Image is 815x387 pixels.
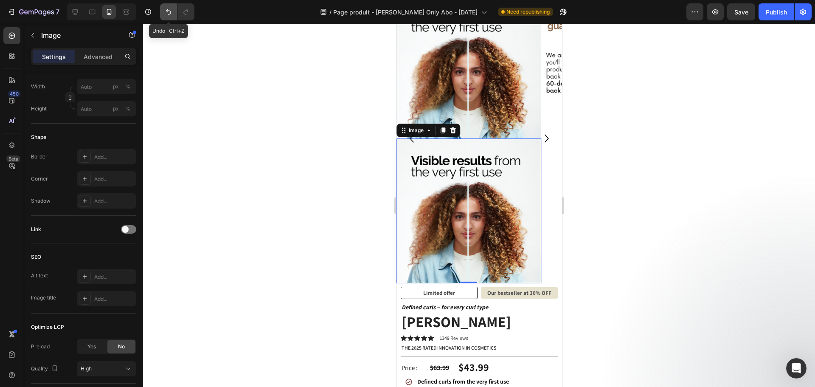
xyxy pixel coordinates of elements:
span: Page produit - [PERSON_NAME] Only Abo - [DATE] [333,8,478,17]
div: % [125,83,130,90]
iframe: Intercom live chat [786,358,807,379]
span: Yes [87,343,96,350]
button: % [111,104,121,114]
button: % [111,82,121,92]
span: / [329,8,332,17]
div: Add... [94,175,134,183]
button: px [123,82,133,92]
span: High [81,365,92,372]
div: Corner [31,175,48,183]
button: High [77,361,136,376]
div: Add... [94,153,134,161]
div: 450 [8,90,20,97]
div: Alt text [31,272,48,280]
div: Border [31,153,48,161]
span: Need republishing [506,8,550,16]
div: Shape [31,133,46,141]
label: Height [31,105,47,113]
div: Image title [31,294,56,302]
div: px [113,83,119,90]
div: Add... [94,198,134,205]
label: Width [31,83,45,90]
span: No [118,343,125,350]
div: Add... [94,273,134,281]
div: Preload [31,343,50,350]
iframe: Design area [396,24,562,387]
div: SEO [31,253,41,261]
div: Optimize LCP [31,323,64,331]
div: % [125,105,130,113]
p: Settings [42,52,66,61]
p: Image [41,30,113,40]
div: Undo/Redo [160,3,194,20]
div: Quality [31,363,60,375]
button: 7 [3,3,63,20]
div: Link [31,226,41,233]
button: px [123,104,133,114]
input: px% [77,101,136,116]
div: Beta [6,155,20,162]
div: Publish [766,8,787,17]
div: Shadow [31,197,51,205]
div: Add... [94,295,134,303]
p: Advanced [84,52,112,61]
div: px [113,105,119,113]
p: 7 [56,7,59,17]
span: Save [734,8,748,16]
button: Save [727,3,755,20]
input: px% [77,79,136,94]
button: Publish [759,3,794,20]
